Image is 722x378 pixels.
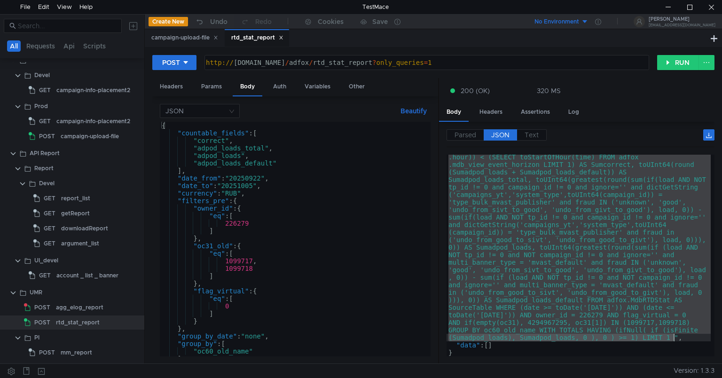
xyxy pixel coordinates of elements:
div: Auth [266,78,294,95]
div: Prod [34,99,48,113]
span: JSON [491,131,510,139]
div: agg_elog_report [56,300,103,315]
span: Version: 1.3.3 [674,364,714,378]
div: API Report [30,146,60,160]
div: downloadReport [61,221,108,236]
div: campaign-info-placement2 [56,83,130,97]
div: No Environment [534,17,579,26]
div: 320 MS [537,87,561,95]
div: Cookies [318,16,344,27]
div: Devel [34,68,50,82]
div: Undo [210,16,228,27]
button: All [7,40,21,52]
span: GET [44,191,55,205]
span: GET [44,221,55,236]
div: UI_devel [34,253,58,268]
div: Other [341,78,372,95]
div: Log [561,103,587,121]
span: POST [39,129,55,143]
span: POST [34,300,50,315]
div: Redo [255,16,272,27]
button: Redo [234,15,278,29]
span: POST [39,346,55,360]
span: GET [44,236,55,251]
div: Headers [472,103,510,121]
button: Api [61,40,78,52]
div: report_list [61,191,90,205]
div: argument_list [61,236,99,251]
div: Body [439,103,469,122]
button: POST [152,55,196,70]
div: [PERSON_NAME] [649,17,715,22]
span: Text [525,131,539,139]
span: Parsed [455,131,476,139]
div: Body [233,78,262,96]
div: Variables [297,78,338,95]
div: Save [372,18,388,25]
div: Assertions [513,103,557,121]
div: UMR [30,285,42,299]
span: GET [39,114,51,128]
div: PI [34,331,39,345]
span: GET [39,268,51,283]
div: mm_report [61,346,92,360]
div: campaign-upload-file [61,129,119,143]
span: 200 (OK) [461,86,490,96]
div: campaign-info-placement2 [56,114,130,128]
button: Create New [149,17,188,26]
div: [EMAIL_ADDRESS][DOMAIN_NAME] [649,24,715,27]
span: GET [39,83,51,97]
span: POST [34,315,50,330]
button: Scripts [80,40,109,52]
input: Search... [18,21,116,31]
span: GET [44,206,55,220]
div: Headers [152,78,190,95]
button: Requests [24,40,58,52]
button: RUN [657,55,699,70]
button: No Environment [523,14,589,29]
div: campaign-upload-file [151,33,218,43]
div: Report [34,161,54,175]
div: Params [194,78,229,95]
div: rtd_stat_report [56,315,100,330]
button: Undo [188,15,234,29]
div: account _ list _ banner [56,268,118,283]
button: Beautify [397,105,431,117]
div: getReport [61,206,90,220]
div: rtd_stat_report [231,33,283,43]
div: Devel [39,176,55,190]
div: POST [162,57,180,68]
